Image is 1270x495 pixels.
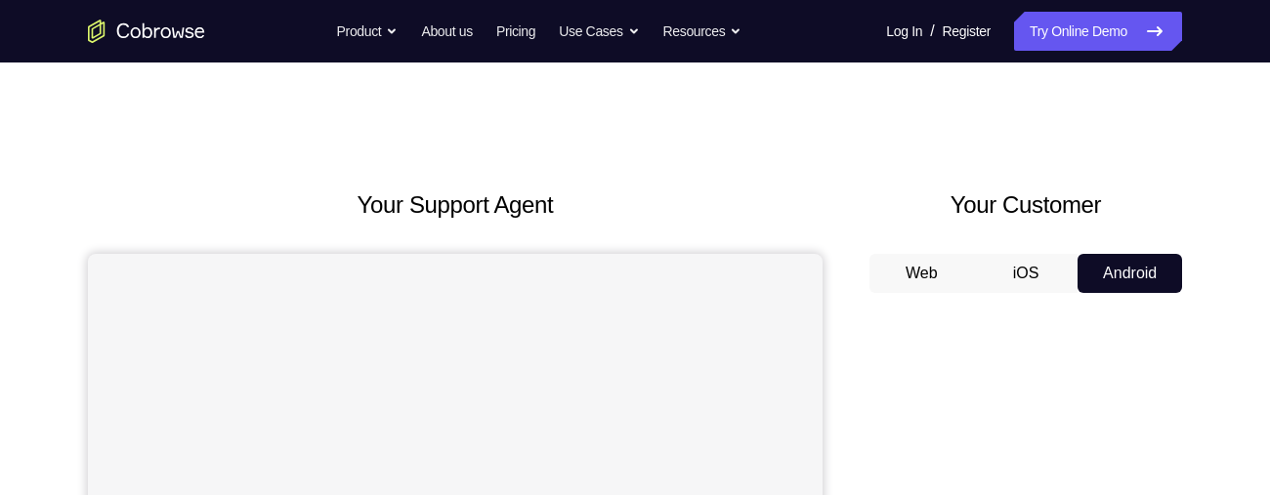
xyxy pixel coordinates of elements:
[559,12,639,51] button: Use Cases
[869,187,1182,223] h2: Your Customer
[1078,254,1182,293] button: Android
[337,12,399,51] button: Product
[943,12,991,51] a: Register
[1014,12,1182,51] a: Try Online Demo
[88,20,205,43] a: Go to the home page
[974,254,1079,293] button: iOS
[88,187,823,223] h2: Your Support Agent
[886,12,922,51] a: Log In
[496,12,535,51] a: Pricing
[930,20,934,43] span: /
[663,12,742,51] button: Resources
[869,254,974,293] button: Web
[421,12,472,51] a: About us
